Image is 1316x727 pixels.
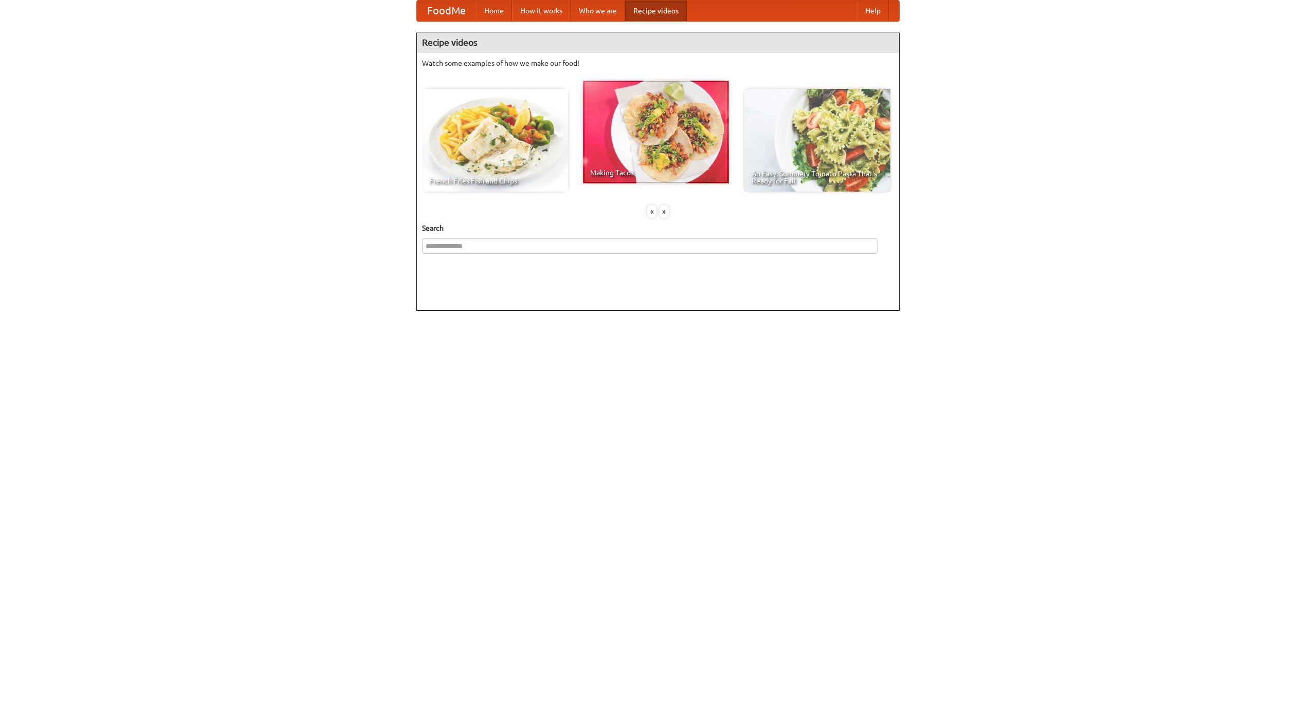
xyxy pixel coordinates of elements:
[583,81,729,183] a: Making Tacos
[417,1,476,21] a: FoodMe
[590,169,722,176] span: Making Tacos
[571,1,625,21] a: Who we are
[417,32,899,53] h4: Recipe videos
[752,170,883,184] span: An Easy, Summery Tomato Pasta That's Ready for Fall
[625,1,687,21] a: Recipe videos
[857,1,889,21] a: Help
[422,58,894,68] p: Watch some examples of how we make our food!
[422,223,894,233] h5: Search
[476,1,512,21] a: Home
[429,177,561,184] span: French Fries Fish and Chips
[744,89,890,192] a: An Easy, Summery Tomato Pasta That's Ready for Fall
[647,205,656,218] div: «
[660,205,669,218] div: »
[422,89,568,192] a: French Fries Fish and Chips
[512,1,571,21] a: How it works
